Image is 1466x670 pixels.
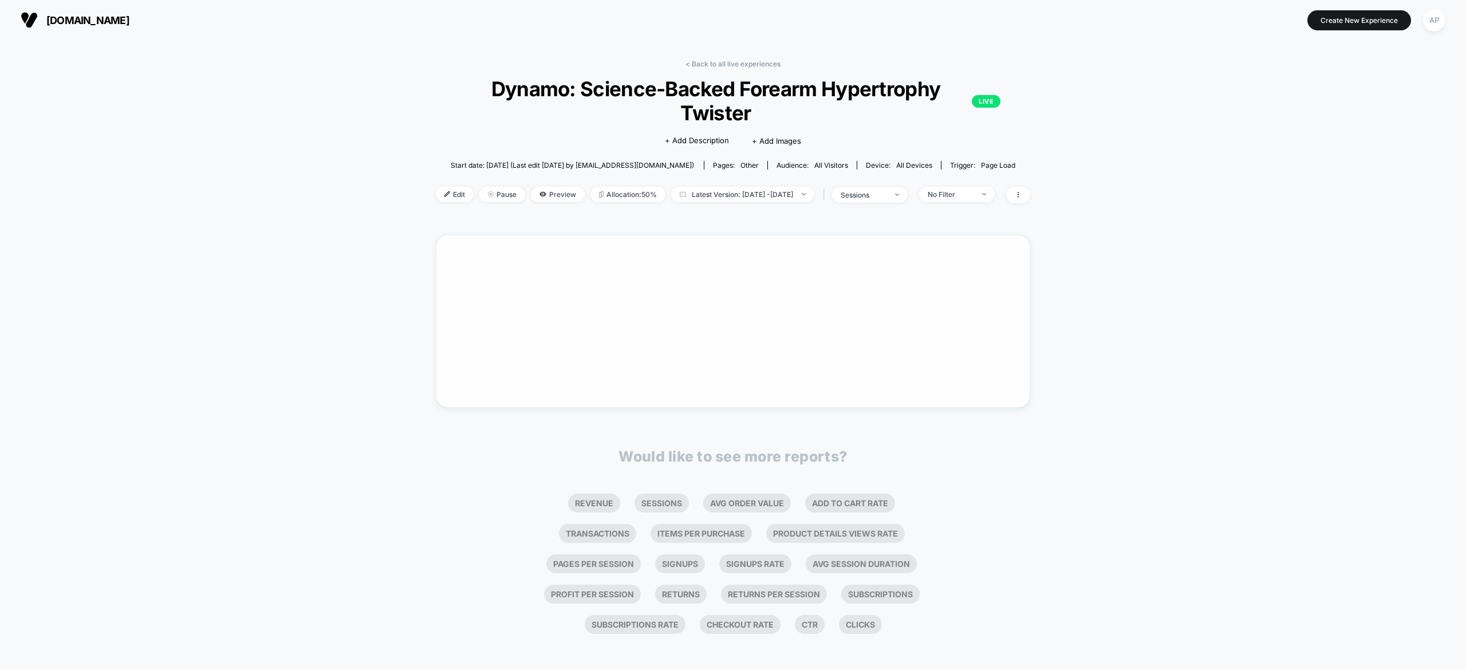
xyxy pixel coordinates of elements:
li: Signups [655,554,705,573]
span: Pause [479,187,525,202]
div: sessions [841,191,886,199]
button: [DOMAIN_NAME] [17,11,133,29]
li: Revenue [568,494,620,513]
li: Returns Per Session [721,585,827,604]
li: Signups Rate [719,554,791,573]
img: end [895,194,899,196]
li: Product Details Views Rate [766,524,905,543]
li: Add To Cart Rate [805,494,895,513]
li: Avg Order Value [703,494,791,513]
img: edit [444,191,450,197]
span: all devices [896,161,932,170]
li: Profit Per Session [544,585,641,604]
div: No Filter [928,190,974,199]
p: Would like to see more reports? [618,448,848,465]
button: Create New Experience [1307,10,1411,30]
li: Avg Session Duration [806,554,917,573]
img: end [982,193,986,195]
span: Start date: [DATE] (Last edit [DATE] by [EMAIL_ADDRESS][DOMAIN_NAME]) [451,161,694,170]
span: Dynamo: Science-Backed Forearm Hypertrophy Twister [466,77,1000,125]
span: | [820,187,832,203]
span: + Add Images [752,136,801,145]
img: rebalance [599,191,604,198]
div: Pages: [713,161,759,170]
div: Trigger: [950,161,1015,170]
span: Allocation: 50% [590,187,665,202]
li: Pages Per Session [546,554,641,573]
img: Visually logo [21,11,38,29]
li: Subscriptions Rate [585,615,685,634]
li: Sessions [635,494,689,513]
div: Audience: [777,161,848,170]
span: [DOMAIN_NAME] [46,14,129,26]
li: Clicks [839,615,882,634]
li: Ctr [795,615,825,634]
img: end [488,191,494,197]
img: calendar [680,191,686,197]
span: Preview [531,187,585,202]
span: Device: [857,161,941,170]
li: Items Per Purchase [651,524,752,543]
li: Returns [655,585,707,604]
button: AP [1420,9,1449,32]
p: LIVE [972,95,1000,108]
li: Subscriptions [841,585,920,604]
span: other [740,161,759,170]
span: All Visitors [814,161,848,170]
li: Checkout Rate [700,615,781,634]
span: + Add Description [665,135,729,147]
div: AP [1423,9,1445,31]
li: Transactions [559,524,636,543]
span: Page Load [981,161,1015,170]
a: < Back to all live experiences [685,60,781,68]
span: Latest Version: [DATE] - [DATE] [671,187,814,202]
span: Edit [436,187,474,202]
img: end [802,193,806,195]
